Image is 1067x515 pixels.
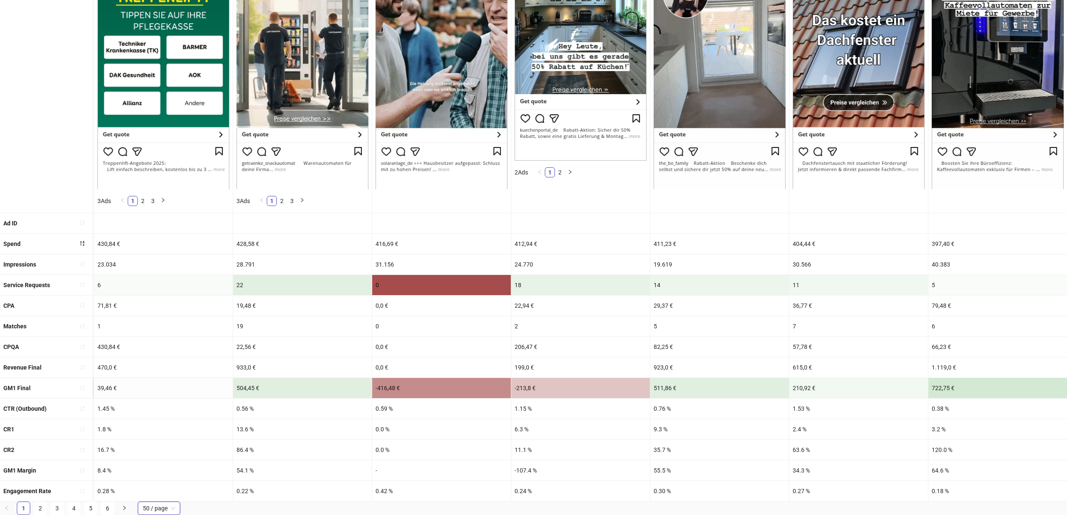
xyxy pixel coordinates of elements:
b: GM1 Margin [3,467,36,474]
button: right [158,196,168,206]
a: 3 [148,196,158,206]
div: 23.034 [94,254,233,275]
div: 411,23 € [650,234,789,254]
div: 82,25 € [650,337,789,357]
div: 34.3 % [789,460,928,481]
div: 0,0 € [372,357,511,378]
span: sort-ascending [79,385,85,391]
span: sort-ascending [79,364,85,370]
li: 1 [128,196,138,206]
div: 412,94 € [511,234,650,254]
div: 16.7 % [94,440,233,460]
div: 0.30 % [650,481,789,501]
b: CPQA [3,343,19,350]
li: 1 [267,196,277,206]
span: sort-descending [79,240,85,246]
span: sort-ascending [79,220,85,226]
div: 428,58 € [233,234,372,254]
li: 2 [555,167,565,177]
div: 430,84 € [94,234,233,254]
div: 66,23 € [928,337,1067,357]
div: 0.0 % [372,419,511,439]
div: 511,86 € [650,378,789,398]
span: right [122,505,127,510]
span: sort-ascending [79,406,85,412]
div: 55.5 % [650,460,789,481]
li: 1 [545,167,555,177]
span: left [537,169,542,174]
button: left [535,167,545,177]
a: 2 [34,502,47,515]
li: 2 [277,196,287,206]
div: 57,78 € [789,337,928,357]
b: Revenue Final [3,364,42,371]
b: CTR (Outbound) [3,405,47,412]
a: 5 [84,502,97,515]
span: 3 Ads [237,198,250,204]
b: GM1 Final [3,385,31,391]
div: 120.0 % [928,440,1067,460]
a: 1 [17,502,30,515]
b: CPA [3,302,14,309]
li: 6 [101,502,114,515]
div: 5 [928,275,1067,295]
div: 0.22 % [233,481,372,501]
div: Page Size [138,502,180,515]
a: 2 [138,196,147,206]
div: 0,0 € [372,337,511,357]
li: Previous Page [535,167,545,177]
div: 6 [928,316,1067,336]
span: sort-ascending [79,344,85,350]
div: 0.42 % [372,481,511,501]
div: 14 [650,275,789,295]
div: 13.6 % [233,419,372,439]
b: Impressions [3,261,36,268]
div: 0.59 % [372,399,511,419]
div: -107.4 % [511,460,650,481]
span: sort-ascending [79,282,85,288]
div: 40.383 [928,254,1067,275]
div: 5 [650,316,789,336]
li: Previous Page [118,196,128,206]
a: 2 [277,196,286,206]
div: 397,40 € [928,234,1067,254]
div: 1.15 % [511,399,650,419]
span: sort-ascending [79,302,85,308]
div: 1.119,0 € [928,357,1067,378]
div: 22,56 € [233,337,372,357]
div: 615,0 € [789,357,928,378]
li: Previous Page [257,196,267,206]
b: Spend [3,240,21,247]
div: 39,46 € [94,378,233,398]
div: -213,8 € [511,378,650,398]
div: 18 [511,275,650,295]
div: 30.566 [789,254,928,275]
div: - [372,460,511,481]
div: 933,0 € [233,357,372,378]
div: 24.770 [511,254,650,275]
span: sort-ascending [79,488,85,494]
a: 3 [287,196,297,206]
span: 3 Ads [97,198,111,204]
div: 54.1 % [233,460,372,481]
button: left [118,196,128,206]
div: 86.4 % [233,440,372,460]
b: CR1 [3,426,14,433]
span: 2 Ads [515,169,528,176]
div: 722,75 € [928,378,1067,398]
button: left [257,196,267,206]
span: sort-ascending [79,467,85,473]
div: 0.24 % [511,481,650,501]
div: 1.45 % [94,399,233,419]
li: 3 [148,196,158,206]
span: left [4,505,9,510]
span: 50 / page [143,502,175,515]
div: 416,69 € [372,234,511,254]
div: 28.791 [233,254,372,275]
div: 64.6 % [928,460,1067,481]
li: 2 [138,196,148,206]
div: 63.6 % [789,440,928,460]
a: 6 [101,502,114,515]
span: left [120,198,125,203]
div: 6.3 % [511,419,650,439]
